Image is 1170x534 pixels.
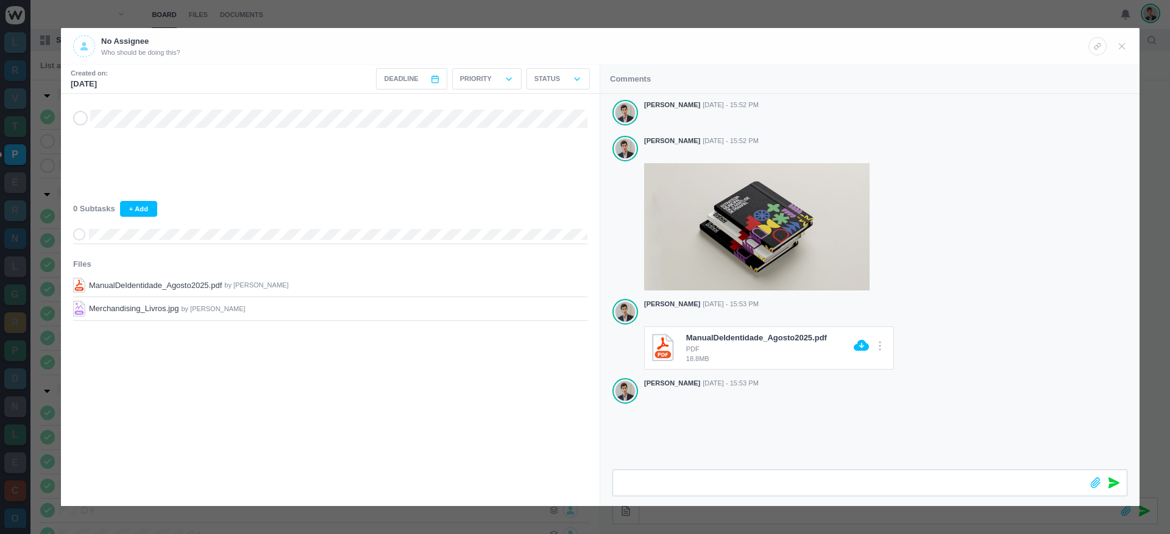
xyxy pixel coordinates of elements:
p: [DATE] [71,78,108,90]
span: Who should be doing this? [101,47,180,58]
img: Merchandising_Livros.jpg [73,301,85,317]
img: ManualDeIdentidade_Agosto2025.pdf [73,278,85,293]
p: ManualDeIdentidade_Agosto2025.pdf [89,279,222,292]
p: by [PERSON_NAME] [224,280,288,290]
small: Created on: [71,68,108,79]
p: Status [534,74,560,84]
button: + Add [120,201,157,217]
p: Merchandising_Livros.jpg [89,303,179,315]
p: No Assignee [101,35,180,47]
p: Comments [610,73,651,85]
h3: Files [73,258,587,270]
p: by [PERSON_NAME] [181,304,245,314]
span: Deadline [384,74,418,84]
p: Priority [460,74,492,84]
span: 0 Subtasks [73,203,115,215]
